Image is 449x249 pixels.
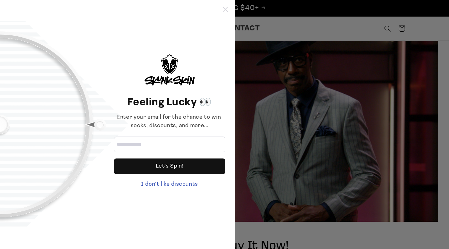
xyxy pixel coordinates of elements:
[114,137,225,152] input: Email address
[114,95,225,110] header: Feeling Lucky 👀
[114,113,225,130] div: Enter your email for the chance to win socks, discounts, and more...
[156,158,184,174] div: Let's Spin!
[114,180,225,189] div: I don't like discounts
[145,54,195,86] img: logo
[114,158,225,174] div: Let's Spin!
